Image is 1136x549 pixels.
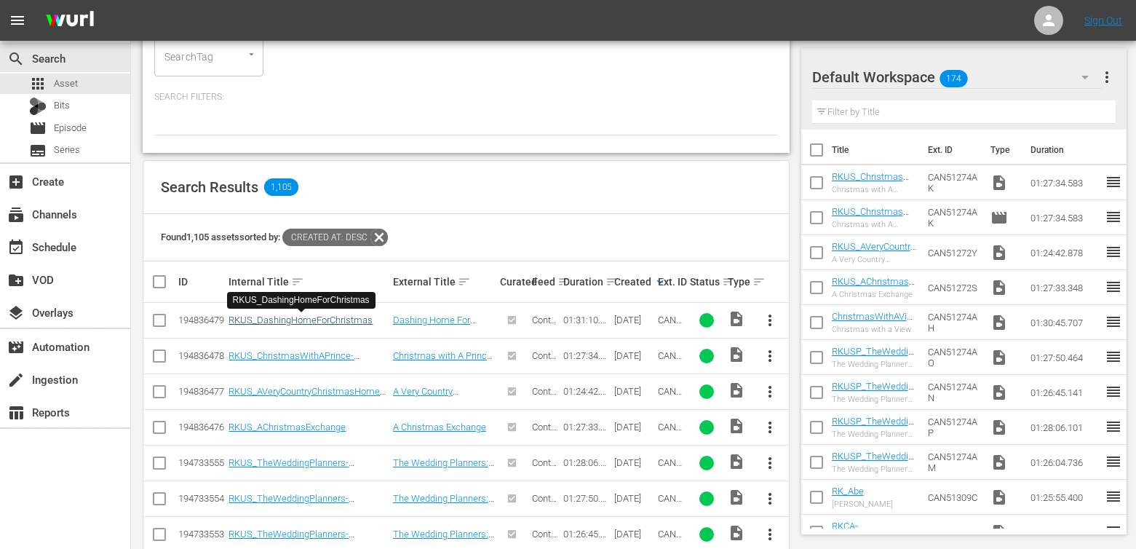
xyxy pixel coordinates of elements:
[658,315,682,347] span: CAN5172AH
[1105,453,1122,470] span: reorder
[614,386,654,397] div: [DATE]
[7,304,25,322] span: Overlays
[178,529,224,540] div: 194733553
[1105,383,1122,400] span: reorder
[393,350,494,372] a: Christmas with A Prince: The Royal Baby
[29,142,47,159] span: Series
[752,374,787,409] button: more_vert
[990,419,1008,436] span: Video
[458,275,471,288] span: sort
[178,276,224,288] div: ID
[178,422,224,433] div: 194836476
[832,430,917,439] div: The Wedding Planners: Familias Enfrentadas
[532,422,557,443] span: Content
[614,529,654,540] div: [DATE]
[728,310,745,328] span: Video
[922,165,984,200] td: CAN51274AK
[752,303,787,338] button: more_vert
[752,446,787,481] button: more_vert
[990,489,1008,506] span: Video
[161,178,258,196] span: Search Results
[614,315,654,325] div: [DATE]
[245,47,258,61] button: Open
[752,481,787,516] button: more_vert
[7,404,25,422] span: Reports
[264,178,298,196] span: 1,105
[919,130,981,170] th: Ext. ID
[1025,165,1105,200] td: 01:27:34.583
[54,121,87,135] span: Episode
[1105,208,1122,226] span: reorder
[832,255,917,264] div: A Very Country Christmas Homecoming
[614,457,654,468] div: [DATE]
[563,422,609,433] div: 01:27:33.348
[990,454,1008,471] span: Video
[563,529,609,540] div: 01:26:45.067
[728,453,745,470] span: Video
[832,521,903,542] a: RKCA-ChristmasInParis
[752,339,787,374] button: more_vert
[233,294,370,307] div: RKUS_DashingHomeForChristmas
[832,220,917,229] div: Christmas with A Prince: The Royal Baby
[922,305,984,340] td: CAN51274AH
[557,275,571,288] span: sort
[832,325,917,334] div: Christmas with a View
[761,312,779,329] span: more_vert
[832,241,916,274] a: RKUS_AVeryCountryChristmasHomecoming
[832,465,917,474] div: The Wedding Planners: Todo por Amor
[922,200,984,235] td: CAN51274AK
[393,273,496,291] div: External Title
[229,493,354,515] a: RKUS_TheWeddingPlanners-Champagne Dream
[7,173,25,191] span: Create
[563,350,609,361] div: 01:27:34.583
[291,275,304,288] span: sort
[832,311,913,333] a: ChristmasWithAView_BrainPower
[982,130,1022,170] th: Type
[1025,340,1105,375] td: 01:27:50.464
[990,209,1008,226] span: Episode
[990,349,1008,366] span: Video
[1084,15,1122,26] a: Sign Out
[532,350,557,372] span: Content
[178,315,224,325] div: 194836479
[658,386,684,408] span: CAN51272Y
[1022,130,1109,170] th: Duration
[752,410,787,445] button: more_vert
[229,457,354,479] a: RKUS_TheWeddingPlanners-FeudingFamilies
[54,98,70,113] span: Bits
[658,457,684,490] span: CAN51274AP
[1025,200,1105,235] td: 01:27:34.583
[728,382,745,399] span: Video
[922,235,984,270] td: CAN51272Y
[7,272,25,289] span: VOD
[178,493,224,504] div: 194733554
[35,4,105,38] img: ans4CAIJ8jUAAAAAAAAAAAAAAAAAAAAAAAAgQb4GAAAAAAAAAAAAAAAAAAAAAAAAJMjXAAAAAAAAAAAAAAAAAAAAAAAAgAT5G...
[1105,418,1122,435] span: reorder
[832,499,893,509] div: [PERSON_NAME]
[728,524,745,542] span: Video
[500,276,527,288] div: Curated
[54,143,80,157] span: Series
[761,454,779,472] span: more_vert
[532,493,557,515] span: Content
[563,493,609,504] div: 01:27:50.398
[563,386,609,397] div: 01:24:42.878
[7,239,25,256] span: Schedule
[29,75,47,92] span: Asset
[761,347,779,365] span: more_vert
[54,76,78,91] span: Asset
[229,273,389,291] div: Internal Title
[532,386,557,408] span: Content
[832,346,914,379] a: RKUSP_TheWeddingPlanners_ChampagneDreams
[990,524,1008,541] span: Video
[990,384,1008,401] span: Video
[7,206,25,224] span: Channels
[1025,445,1105,480] td: 01:26:04.736
[728,346,745,363] span: Video
[922,480,984,515] td: CAN51309C
[178,350,224,361] div: 194836478
[178,457,224,468] div: 194733555
[728,417,745,435] span: Video
[393,457,494,479] a: The Wedding Planners: Feuding Families
[990,279,1008,296] span: Video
